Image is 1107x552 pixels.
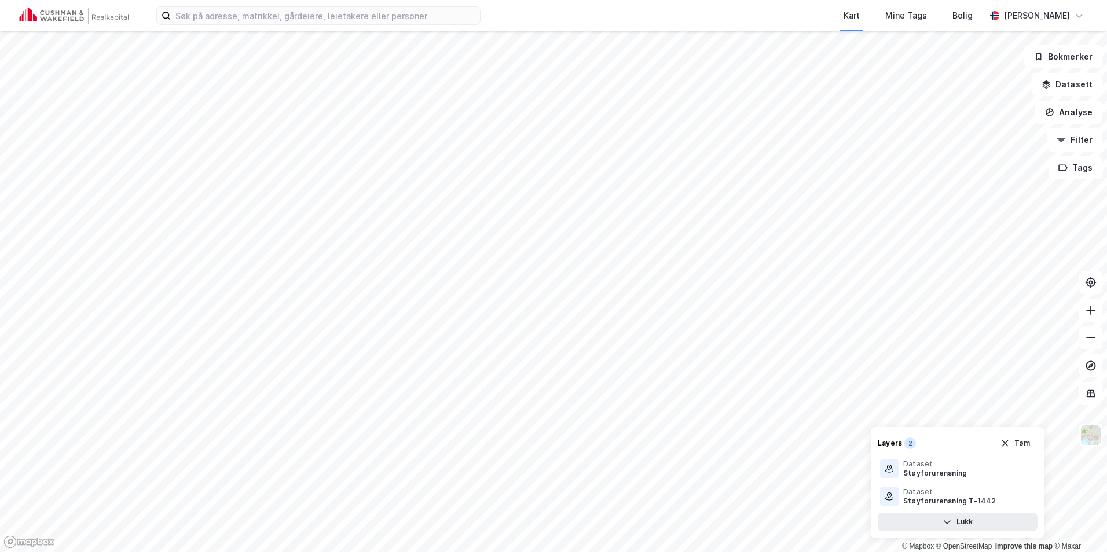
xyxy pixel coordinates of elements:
img: Z [1080,424,1102,446]
button: Analyse [1035,101,1102,124]
button: Tøm [993,434,1038,452]
a: Mapbox [902,542,934,550]
a: Mapbox homepage [3,535,54,549]
div: Støyforurensning T-1442 [903,496,996,506]
div: [PERSON_NAME] [1004,9,1070,23]
div: Dataset [903,487,996,496]
button: Bokmerker [1024,45,1102,68]
div: Bolig [952,9,973,23]
div: Støyforurensning [903,469,967,478]
div: Kart [844,9,860,23]
div: Mine Tags [885,9,927,23]
button: Datasett [1032,73,1102,96]
div: Dataset [903,459,967,469]
img: cushman-wakefield-realkapital-logo.202ea83816669bd177139c58696a8fa1.svg [19,8,129,24]
a: Improve this map [995,542,1053,550]
input: Søk på adresse, matrikkel, gårdeiere, leietakere eller personer [171,7,480,24]
button: Lukk [878,513,1038,531]
iframe: Chat Widget [1049,496,1107,552]
div: Kontrollprogram for chat [1049,496,1107,552]
div: 2 [904,437,916,449]
div: Layers [878,439,902,448]
a: OpenStreetMap [936,542,992,550]
button: Tags [1049,156,1102,179]
button: Filter [1047,128,1102,152]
